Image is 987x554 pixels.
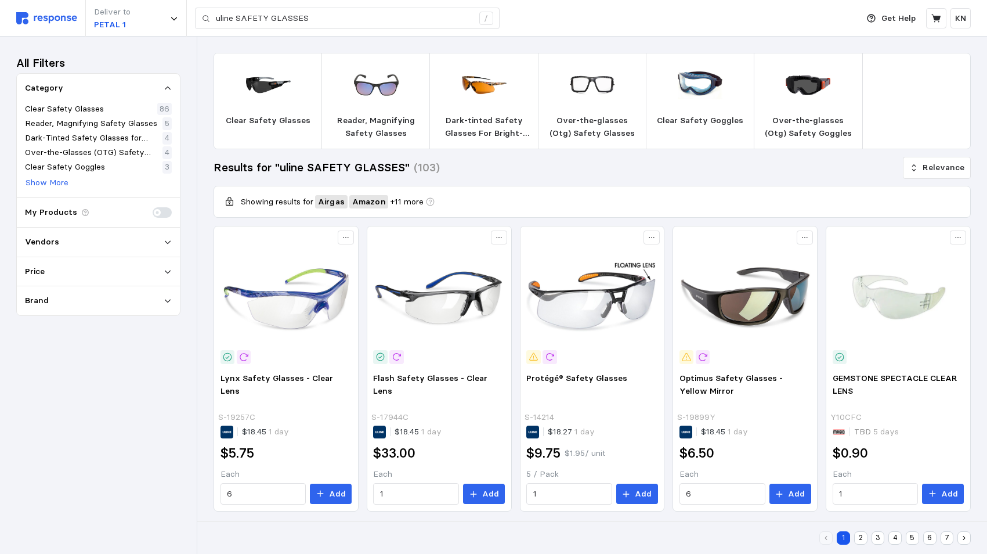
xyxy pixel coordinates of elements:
[526,232,658,364] img: S-14214_txt_USEng
[226,114,310,127] p: Clear Safety Glasses
[318,196,345,208] span: Airgas
[479,12,493,26] div: /
[25,103,104,116] p: Clear Safety Glasses
[922,484,964,505] button: Add
[220,468,352,481] p: Each
[526,373,627,383] span: Protégé® Safety Glasses
[565,447,605,460] p: $1.95 / unit
[860,8,923,30] button: Get Help
[854,426,899,438] p: TBD
[25,206,77,219] p: My Products
[373,232,505,364] img: S-17944C
[881,12,916,25] p: Get Help
[373,373,487,396] span: Flash Safety Glasses - Clear Lens
[679,468,811,481] p: Each
[165,146,169,159] p: 4
[94,6,131,19] p: Deliver to
[220,373,333,396] span: Lynx Safety Glasses - Clear Lens
[679,373,783,396] span: Optimus Safety Glasses - Yellow Mirror
[241,196,313,208] p: Showing results for
[525,411,554,424] p: S-14214
[833,373,957,396] span: GEMSTONE SPECTACLE CLEAR LENS
[395,426,442,438] p: $18.45
[872,531,885,545] button: 3
[570,63,614,107] img: ERD_57991-1.webp
[331,114,421,139] p: Reader, Magnifying Safety Glasses
[764,114,853,139] p: Over-the-glasses (Otg) Safety Goggles
[833,468,964,481] p: Each
[678,63,722,107] img: SEF_S80200.webp
[94,19,131,31] p: PETAL 1
[373,444,415,462] h2: $33.00
[769,484,811,505] button: Add
[354,63,399,107] img: sp91488431_sc7
[786,63,830,107] img: ERD_60303_01.webp
[482,488,499,501] p: Add
[391,196,424,208] span: + 11 more
[246,63,291,107] img: ERD_59135-1.webp
[25,117,157,130] p: Reader, Magnifying Safety Glasses
[419,426,442,437] span: 1 day
[679,232,811,364] img: S-19899Y
[950,8,971,28] button: KN
[25,294,49,307] p: Brand
[888,531,902,545] button: 4
[165,161,169,174] p: 3
[677,411,715,424] p: S-19899Y
[227,484,299,505] input: Qty
[903,157,971,179] button: Relevance
[414,160,440,175] h3: (103)
[854,531,867,545] button: 2
[25,176,69,190] button: Show More
[25,132,160,145] p: Dark-Tinted Safety Glasses for Bright-Light Use
[462,63,507,107] img: SW50014_01.webp
[701,426,748,438] p: $18.45
[616,484,658,505] button: Add
[686,484,758,505] input: Qty
[923,161,964,174] p: Relevance
[165,117,169,130] p: 5
[160,103,169,116] p: 86
[380,484,453,505] input: Qty
[941,488,958,501] p: Add
[548,426,595,438] p: $18.27
[526,468,658,481] p: 5 / Pack
[220,232,352,364] img: S-19257C
[635,488,652,501] p: Add
[371,411,408,424] p: S-17944C
[214,160,410,175] h3: Results for "uline SAFETY GLASSES"
[25,265,45,278] p: Price
[25,236,59,249] p: Vendors
[25,146,160,159] p: Over-the-Glasses (OTG) Safety Glasses
[833,444,868,462] h2: $0.90
[788,488,805,501] p: Add
[839,484,912,505] input: Qty
[657,114,743,127] p: Clear Safety Goggles
[25,161,105,174] p: Clear Safety Goggles
[871,426,899,437] span: 5 days
[216,8,473,29] input: Search for a product name or SKU
[16,55,65,71] h3: All Filters
[725,426,748,437] span: 1 day
[906,531,919,545] button: 5
[25,82,63,95] p: Category
[218,411,255,424] p: S-19257C
[373,468,505,481] p: Each
[352,196,386,208] span: Amazon
[329,488,346,501] p: Add
[830,411,862,424] p: Y10CFC
[833,232,964,364] img: 6f6000df-ca40-4165-b435-fccd41d307af.jpg
[439,114,529,139] p: Dark-tinted Safety Glasses For Bright-light Use
[548,114,637,139] p: Over-the-glasses (Otg) Safety Glasses
[242,426,289,438] p: $18.45
[165,132,169,145] p: 4
[526,444,561,462] h2: $9.75
[955,12,966,25] p: KN
[266,426,289,437] span: 1 day
[941,531,954,545] button: 7
[310,484,352,505] button: Add
[679,444,714,462] h2: $6.50
[26,177,68,189] p: Show More
[533,484,606,505] input: Qty
[16,12,77,24] img: svg%3e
